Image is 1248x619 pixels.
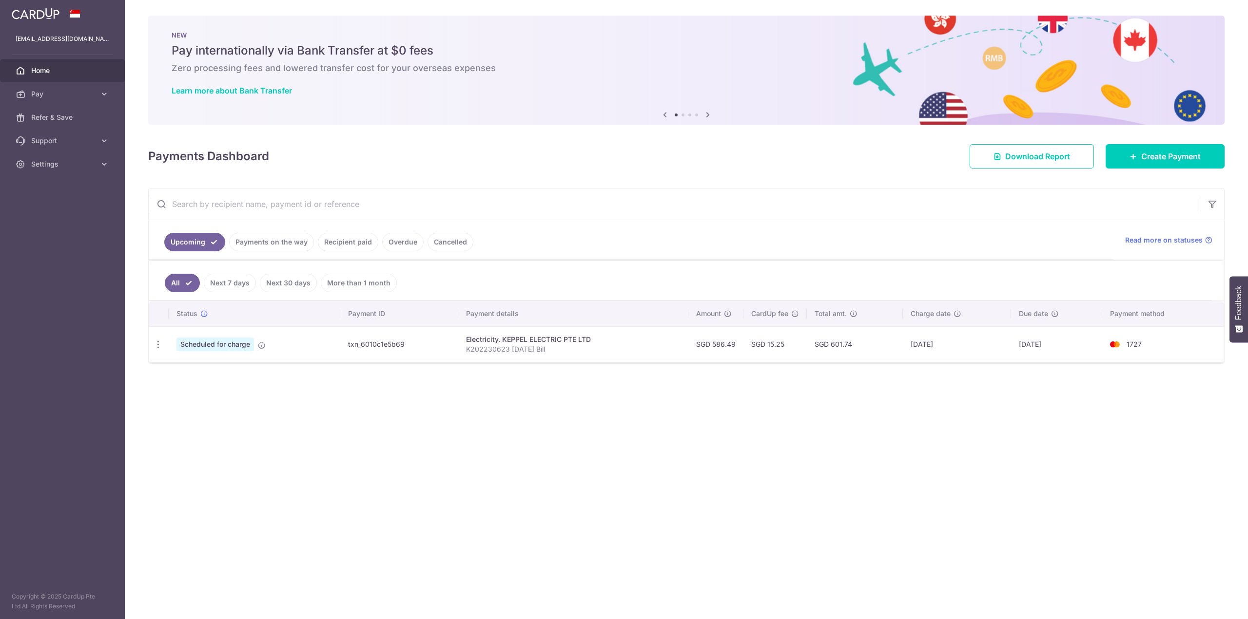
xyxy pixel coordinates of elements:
span: Charge date [911,309,951,319]
span: Create Payment [1141,150,1201,162]
h4: Payments Dashboard [148,148,269,165]
a: All [165,274,200,292]
p: [EMAIL_ADDRESS][DOMAIN_NAME] [16,34,109,44]
span: Read more on statuses [1125,235,1203,245]
a: Create Payment [1106,144,1225,169]
input: Search by recipient name, payment id or reference [149,188,1201,220]
a: Payments on the way [229,233,314,251]
span: Due date [1019,309,1048,319]
button: Feedback - Show survey [1229,276,1248,342]
span: Total amt. [815,309,847,319]
h5: Pay internationally via Bank Transfer at $0 fees [172,43,1201,58]
span: Download Report [1005,150,1070,162]
td: SGD 586.49 [688,326,743,362]
td: [DATE] [1011,326,1102,362]
a: Learn more about Bank Transfer [172,86,292,95]
a: More than 1 month [321,274,397,292]
a: Overdue [382,233,424,251]
a: Next 30 days [260,274,317,292]
span: Feedback [1234,286,1243,320]
td: SGD 601.74 [807,326,903,362]
td: txn_6010c1e5b69 [340,326,458,362]
span: Status [176,309,197,319]
span: Settings [31,159,96,169]
a: Recipient paid [318,233,378,251]
div: Electricity. KEPPEL ELECTRIC PTE LTD [466,335,681,344]
th: Payment ID [340,301,458,326]
a: Cancelled [428,233,473,251]
h6: Zero processing fees and lowered transfer cost for your overseas expenses [172,62,1201,74]
a: Download Report [970,144,1094,169]
th: Payment details [458,301,688,326]
span: CardUp fee [751,309,788,319]
p: K202230623 [DATE] Bill [466,344,681,354]
iframe: Opens a widget where you can find more information [1186,590,1238,614]
img: Bank transfer banner [148,16,1225,125]
span: Support [31,136,96,146]
a: Read more on statuses [1125,235,1212,245]
span: Refer & Save [31,113,96,122]
th: Payment method [1102,301,1224,326]
a: Upcoming [164,233,225,251]
a: Next 7 days [204,274,256,292]
span: Pay [31,89,96,99]
img: CardUp [12,8,59,19]
span: Home [31,66,96,75]
td: SGD 15.25 [743,326,807,362]
td: [DATE] [903,326,1012,362]
span: 1727 [1127,340,1142,348]
span: Scheduled for charge [176,338,254,351]
img: Bank Card [1105,338,1125,350]
span: Amount [696,309,721,319]
p: NEW [172,31,1201,39]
